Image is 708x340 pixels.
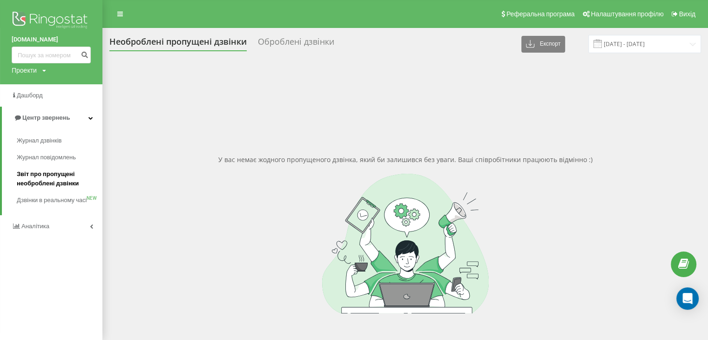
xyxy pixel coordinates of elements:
[17,92,43,99] span: Дашборд
[12,66,37,75] div: Проекти
[12,47,91,63] input: Пошук за номером
[109,37,247,51] div: Необроблені пропущені дзвінки
[521,36,565,53] button: Експорт
[17,132,102,149] a: Журнал дзвінків
[22,114,70,121] span: Центр звернень
[506,10,575,18] span: Реферальна програма
[17,166,102,192] a: Звіт про пропущені необроблені дзвінки
[17,192,102,209] a: Дзвінки в реальному часіNEW
[12,9,91,33] img: Ringostat logo
[17,136,61,145] span: Журнал дзвінків
[591,10,663,18] span: Налаштування профілю
[676,287,699,310] div: Open Intercom Messenger
[17,153,76,162] span: Журнал повідомлень
[17,149,102,166] a: Журнал повідомлень
[17,196,87,205] span: Дзвінки в реальному часі
[2,107,102,129] a: Центр звернень
[258,37,334,51] div: Оброблені дзвінки
[21,223,49,230] span: Аналiтика
[12,35,91,44] a: [DOMAIN_NAME]
[17,170,98,188] span: Звіт про пропущені необроблені дзвінки
[679,10,695,18] span: Вихід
